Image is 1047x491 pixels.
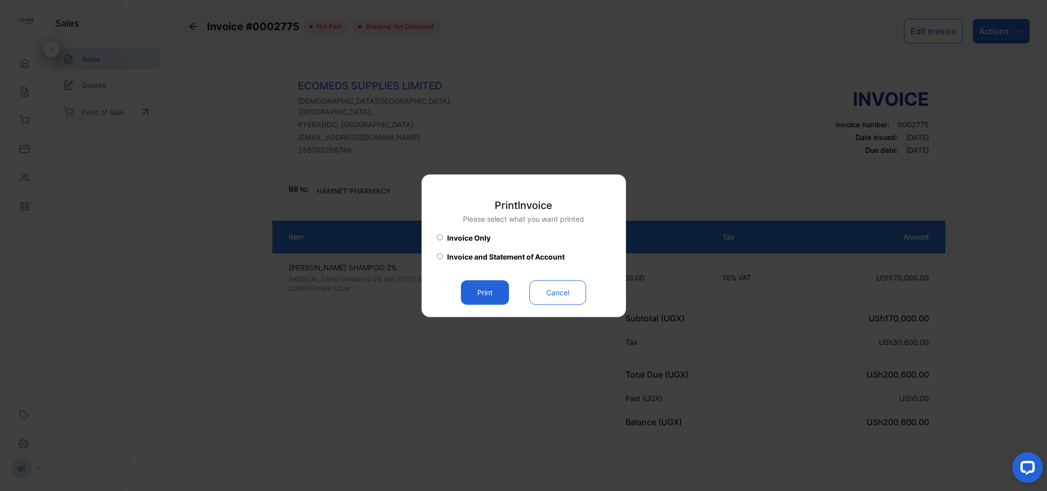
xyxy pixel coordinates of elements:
span: Invoice and Statement of Account [447,251,565,262]
button: Print [461,280,509,305]
p: Please select what you want printed [463,213,584,224]
button: Cancel [529,280,586,305]
span: Invoice Only [447,232,491,243]
iframe: LiveChat chat widget [1004,448,1047,491]
p: Print Invoice [463,197,584,213]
